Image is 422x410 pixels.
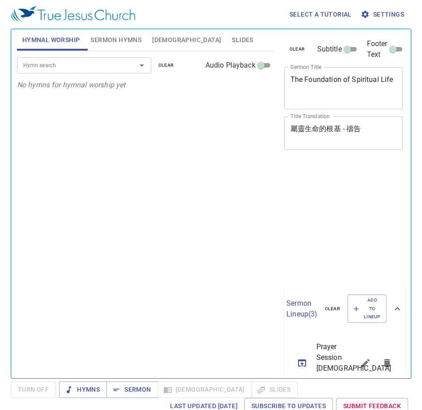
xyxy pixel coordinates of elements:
span: clear [325,305,341,313]
span: Hymnal Worship [22,34,80,46]
div: Sermon Lineup(3)clearAdd to Lineup [284,286,405,332]
button: Open [136,59,148,72]
span: Audio Playback [205,60,256,71]
span: Sermon [114,384,151,395]
p: Sermon Lineup ( 3 ) [286,298,317,320]
img: True Jesus Church [11,6,135,22]
span: Footer Text [367,38,388,60]
button: clear [320,303,346,314]
i: No hymns for hymnal worship yet [17,81,126,89]
span: clear [158,61,174,69]
span: clear [290,45,305,53]
button: Select a tutorial [286,6,355,23]
textarea: 屬靈生命的根基 - 禱告 [290,124,397,141]
span: Select a tutorial [290,9,352,20]
span: Add to Lineup [353,296,381,321]
button: Add to Lineup [347,295,387,323]
span: Slides [232,34,253,46]
button: Sermon [107,381,158,398]
button: clear [153,60,179,71]
span: Sermon Hymns [90,34,141,46]
button: clear [284,44,311,55]
span: Subtitle [317,44,342,55]
textarea: The Foundation of Spiritual Life [290,75,397,101]
button: Settings [359,6,408,23]
span: [DEMOGRAPHIC_DATA] [152,34,221,46]
span: Prayer Session [DEMOGRAPHIC_DATA]會 [316,342,333,384]
span: Hymns [66,384,100,395]
span: Settings [362,9,404,20]
iframe: from-child [281,159,380,282]
button: Hymns [59,381,107,398]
